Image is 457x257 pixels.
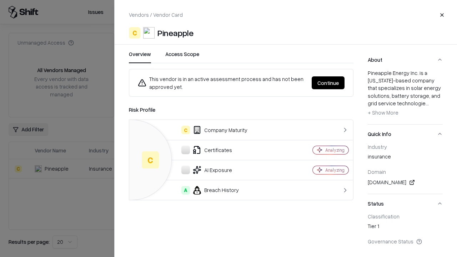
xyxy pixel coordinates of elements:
p: Vendors / Vendor Card [129,11,183,19]
div: A [181,186,190,195]
div: Industry [368,143,443,150]
span: ... [426,100,429,106]
div: Breach History [135,186,288,195]
div: Governance Status [368,238,443,245]
div: insurance [368,153,443,163]
button: Overview [129,50,151,63]
button: Quick Info [368,125,443,143]
button: About [368,50,443,69]
button: + Show More [368,107,398,119]
button: Access Scope [165,50,199,63]
div: Analyzing [325,147,345,153]
div: [DOMAIN_NAME] [368,178,443,187]
div: Pineapple [157,27,194,39]
img: Pineapple [143,27,155,39]
div: C [181,126,190,134]
div: C [142,151,159,168]
div: This vendor is in an active assessment process and has not been approved yet. [138,75,306,91]
div: Company Maturity [135,126,288,134]
span: + Show More [368,109,398,116]
div: About [368,69,443,124]
div: Certificates [135,146,288,154]
div: Classification [368,213,443,220]
button: Continue [312,76,345,89]
button: Status [368,194,443,213]
div: AI Exposure [135,166,288,174]
div: Tier 1 [368,222,443,232]
div: Analyzing [325,167,345,173]
div: Quick Info [368,143,443,194]
div: Pineapple Energy Inc. is a [US_STATE]-based company that specializes in solar energy solutions, b... [368,69,443,119]
div: Domain [368,168,443,175]
div: C [129,27,140,39]
div: Risk Profile [129,105,353,114]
